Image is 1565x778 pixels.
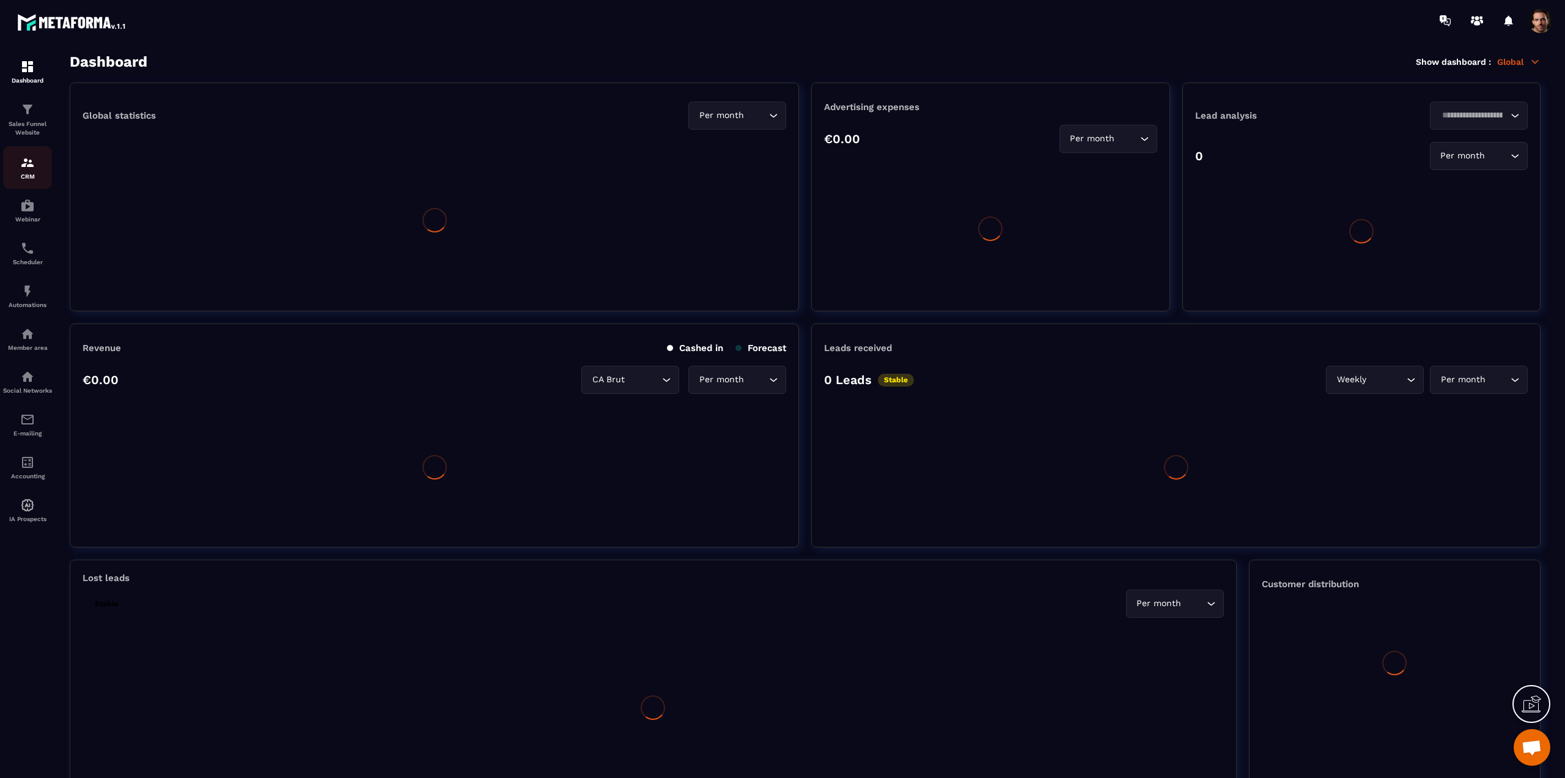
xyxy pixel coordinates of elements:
[3,302,52,308] p: Automations
[589,373,627,387] span: CA Brut
[3,317,52,360] a: automationsautomationsMember area
[3,77,52,84] p: Dashboard
[89,598,125,610] p: Stable
[3,259,52,265] p: Scheduler
[1438,149,1488,163] span: Per month
[20,284,35,298] img: automations
[3,516,52,522] p: IA Prospects
[824,343,892,354] p: Leads received
[1488,373,1508,387] input: Search for option
[3,446,52,489] a: accountantaccountantAccounting
[1430,366,1528,394] div: Search for option
[746,109,766,122] input: Search for option
[1195,110,1361,121] p: Lead analysis
[1416,57,1491,67] p: Show dashboard :
[20,327,35,341] img: automations
[3,50,52,93] a: formationformationDashboard
[696,373,746,387] span: Per month
[83,372,119,387] p: €0.00
[3,173,52,180] p: CRM
[3,146,52,189] a: formationformationCRM
[20,241,35,256] img: scheduler
[83,343,121,354] p: Revenue
[667,343,723,354] p: Cashed in
[83,110,156,121] p: Global statistics
[20,102,35,117] img: formation
[3,189,52,232] a: automationsautomationsWebinar
[688,102,786,130] div: Search for option
[3,216,52,223] p: Webinar
[1488,149,1508,163] input: Search for option
[70,53,147,70] h3: Dashboard
[1326,366,1424,394] div: Search for option
[20,198,35,213] img: automations
[696,109,746,122] span: Per month
[20,155,35,170] img: formation
[17,11,127,33] img: logo
[627,373,659,387] input: Search for option
[824,372,872,387] p: 0 Leads
[1438,109,1508,122] input: Search for option
[3,387,52,394] p: Social Networks
[1430,102,1528,130] div: Search for option
[688,366,786,394] div: Search for option
[20,455,35,470] img: accountant
[3,275,52,317] a: automationsautomationsAutomations
[878,374,914,387] p: Stable
[581,366,679,394] div: Search for option
[83,572,130,583] p: Lost leads
[3,430,52,437] p: E-mailing
[1184,597,1204,610] input: Search for option
[746,373,766,387] input: Search for option
[1262,579,1528,590] p: Customer distribution
[20,498,35,513] img: automations
[1369,373,1404,387] input: Search for option
[1438,373,1488,387] span: Per month
[3,403,52,446] a: emailemailE-mailing
[1134,597,1184,610] span: Per month
[3,344,52,351] p: Member area
[3,93,52,146] a: formationformationSales Funnel Website
[1514,729,1550,766] div: Mở cuộc trò chuyện
[20,412,35,427] img: email
[3,120,52,137] p: Sales Funnel Website
[1126,590,1224,618] div: Search for option
[3,232,52,275] a: schedulerschedulerScheduler
[824,102,1157,113] p: Advertising expenses
[20,59,35,74] img: formation
[1195,149,1203,163] p: 0
[1430,142,1528,170] div: Search for option
[735,343,786,354] p: Forecast
[1059,125,1157,153] div: Search for option
[1334,373,1369,387] span: Weekly
[3,473,52,480] p: Accounting
[1067,132,1118,146] span: Per month
[20,369,35,384] img: social-network
[1497,56,1541,67] p: Global
[1118,132,1137,146] input: Search for option
[824,132,860,146] p: €0.00
[3,360,52,403] a: social-networksocial-networkSocial Networks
